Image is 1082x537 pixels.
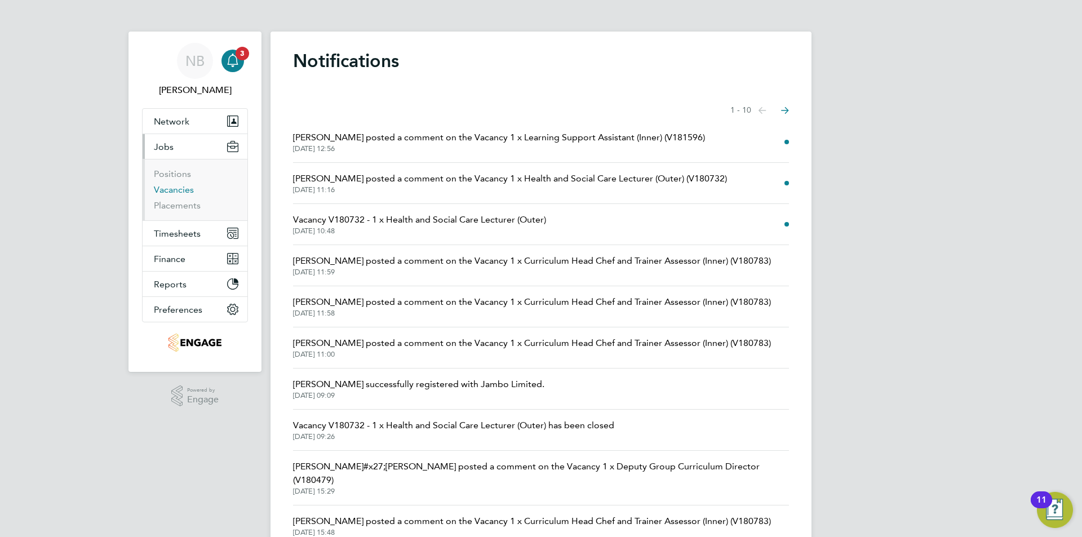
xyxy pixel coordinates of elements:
[154,141,174,152] span: Jobs
[142,83,248,97] span: Nick Briant
[293,295,771,318] a: [PERSON_NAME] posted a comment on the Vacancy 1 x Curriculum Head Chef and Trainer Assessor (Inne...
[154,168,191,179] a: Positions
[293,227,546,236] span: [DATE] 10:48
[293,254,771,268] span: [PERSON_NAME] posted a comment on the Vacancy 1 x Curriculum Head Chef and Trainer Assessor (Inne...
[293,487,789,496] span: [DATE] 15:29
[168,334,221,352] img: jambo-logo-retina.png
[293,144,705,153] span: [DATE] 12:56
[143,221,247,246] button: Timesheets
[1037,492,1073,528] button: Open Resource Center, 11 new notifications
[293,254,771,277] a: [PERSON_NAME] posted a comment on the Vacancy 1 x Curriculum Head Chef and Trainer Assessor (Inne...
[154,228,201,239] span: Timesheets
[293,378,544,400] a: [PERSON_NAME] successfully registered with Jambo Limited.[DATE] 09:09
[293,172,727,185] span: [PERSON_NAME] posted a comment on the Vacancy 1 x Health and Social Care Lecturer (Outer) (V180732)
[187,385,219,395] span: Powered by
[293,336,771,359] a: [PERSON_NAME] posted a comment on the Vacancy 1 x Curriculum Head Chef and Trainer Assessor (Inne...
[185,54,205,68] span: NB
[187,395,219,405] span: Engage
[143,246,247,271] button: Finance
[221,43,244,79] a: 3
[143,134,247,159] button: Jobs
[730,99,789,122] nav: Select page of notifications list
[293,172,727,194] a: [PERSON_NAME] posted a comment on the Vacancy 1 x Health and Social Care Lecturer (Outer) (V18073...
[293,378,544,391] span: [PERSON_NAME] successfully registered with Jambo Limited.
[293,213,546,236] a: Vacancy V180732 - 1 x Health and Social Care Lecturer (Outer)[DATE] 10:48
[293,460,789,496] a: [PERSON_NAME]#x27;[PERSON_NAME] posted a comment on the Vacancy 1 x Deputy Group Curriculum Direc...
[236,47,249,60] span: 3
[293,460,789,487] span: [PERSON_NAME]#x27;[PERSON_NAME] posted a comment on the Vacancy 1 x Deputy Group Curriculum Direc...
[143,272,247,296] button: Reports
[154,200,201,211] a: Placements
[154,254,185,264] span: Finance
[293,295,771,309] span: [PERSON_NAME] posted a comment on the Vacancy 1 x Curriculum Head Chef and Trainer Assessor (Inne...
[293,514,771,528] span: [PERSON_NAME] posted a comment on the Vacancy 1 x Curriculum Head Chef and Trainer Assessor (Inne...
[293,309,771,318] span: [DATE] 11:58
[293,50,789,72] h1: Notifications
[293,432,614,441] span: [DATE] 09:26
[154,116,189,127] span: Network
[293,419,614,441] a: Vacancy V180732 - 1 x Health and Social Care Lecturer (Outer) has been closed[DATE] 09:26
[154,184,194,195] a: Vacancies
[1036,500,1046,514] div: 11
[730,105,751,116] span: 1 - 10
[143,109,247,134] button: Network
[293,350,771,359] span: [DATE] 11:00
[293,213,546,227] span: Vacancy V180732 - 1 x Health and Social Care Lecturer (Outer)
[171,385,219,407] a: Powered byEngage
[293,514,771,537] a: [PERSON_NAME] posted a comment on the Vacancy 1 x Curriculum Head Chef and Trainer Assessor (Inne...
[143,159,247,220] div: Jobs
[293,528,771,537] span: [DATE] 15:48
[293,336,771,350] span: [PERSON_NAME] posted a comment on the Vacancy 1 x Curriculum Head Chef and Trainer Assessor (Inne...
[293,131,705,144] span: [PERSON_NAME] posted a comment on the Vacancy 1 x Learning Support Assistant (Inner) (V181596)
[143,297,247,322] button: Preferences
[293,419,614,432] span: Vacancy V180732 - 1 x Health and Social Care Lecturer (Outer) has been closed
[142,334,248,352] a: Go to home page
[128,32,261,372] nav: Main navigation
[154,304,202,315] span: Preferences
[293,268,771,277] span: [DATE] 11:59
[142,43,248,97] a: NB[PERSON_NAME]
[293,131,705,153] a: [PERSON_NAME] posted a comment on the Vacancy 1 x Learning Support Assistant (Inner) (V181596)[DA...
[154,279,187,290] span: Reports
[293,391,544,400] span: [DATE] 09:09
[293,185,727,194] span: [DATE] 11:16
